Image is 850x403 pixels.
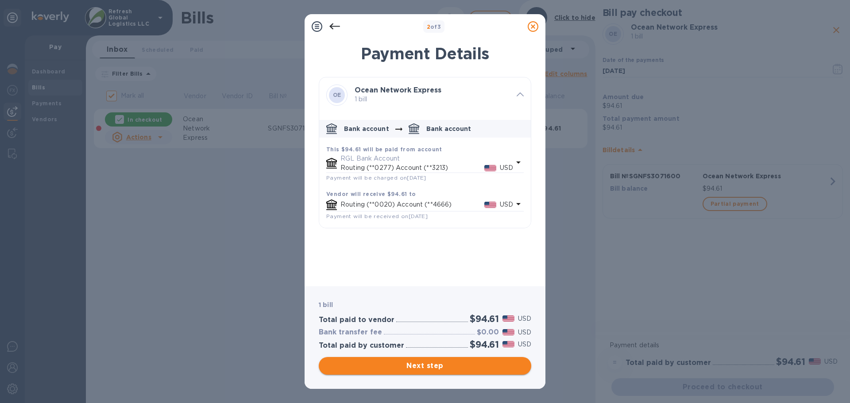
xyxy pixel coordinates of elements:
[333,92,341,98] b: OE
[326,213,428,219] span: Payment will be received on [DATE]
[518,328,531,337] p: USD
[319,316,394,324] h3: Total paid to vendor
[470,339,499,350] h2: $94.61
[326,174,426,181] span: Payment will be charged on [DATE]
[518,340,531,349] p: USD
[426,124,471,133] p: Bank account
[340,200,484,209] p: Routing (**0020) Account (**4666)
[344,124,389,133] p: Bank account
[326,191,416,197] b: Vendor will receive $94.61 to
[319,357,531,375] button: Next step
[500,163,513,173] p: USD
[340,163,484,173] p: Routing (**0277) Account (**3213)
[340,154,513,163] p: RGL Bank Account
[355,86,441,94] b: Ocean Network Express
[502,341,514,347] img: USD
[319,77,531,113] div: OEOcean Network Express 1 bill
[319,301,333,308] b: 1 bill
[484,202,496,208] img: USD
[484,165,496,171] img: USD
[319,342,404,350] h3: Total paid by customer
[326,146,442,153] b: This $94.61 will be paid from account
[502,329,514,335] img: USD
[427,23,430,30] span: 2
[319,116,531,228] div: default-method
[518,314,531,323] p: USD
[427,23,441,30] b: of 3
[355,95,510,104] p: 1 bill
[500,200,513,209] p: USD
[319,328,382,337] h3: Bank transfer fee
[319,44,531,63] h1: Payment Details
[502,315,514,322] img: USD
[470,313,499,324] h2: $94.61
[477,328,499,337] h3: $0.00
[326,361,524,371] span: Next step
